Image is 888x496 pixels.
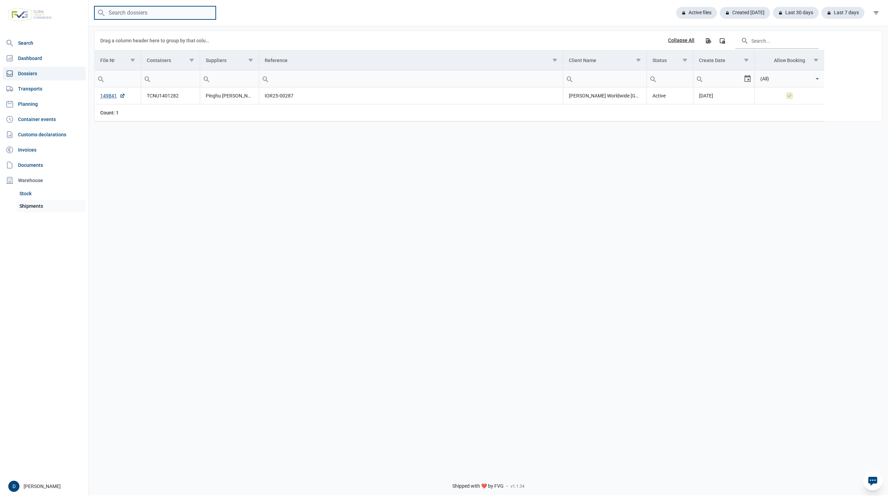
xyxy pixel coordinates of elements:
[743,70,752,87] div: Select
[141,51,200,70] td: Column Containers
[17,200,86,212] a: Shipments
[676,7,717,19] div: Active files
[141,70,200,87] input: Filter cell
[100,58,115,63] div: File Nr
[200,70,213,87] div: Search box
[821,7,864,19] div: Last 7 days
[744,58,749,63] span: Show filter options for column 'Create Date'
[265,58,288,63] div: Reference
[693,70,743,87] input: Filter cell
[693,70,706,87] div: Search box
[189,58,194,63] span: Show filter options for column 'Containers'
[6,5,55,24] img: FVG - Global freight forwarding
[773,7,819,19] div: Last 30 days
[682,58,688,63] span: Show filter options for column 'Status'
[563,87,647,104] td: [PERSON_NAME] Worldwide [GEOGRAPHIC_DATA]
[563,70,576,87] div: Search box
[3,36,86,50] a: Search
[3,158,86,172] a: Documents
[563,70,647,87] input: Filter cell
[699,58,725,63] div: Create Date
[735,32,819,49] input: Search in the data grid
[248,58,253,63] span: Show filter options for column 'Suppliers'
[870,7,882,19] div: filter
[774,58,805,63] div: Allow Booking
[95,70,141,87] input: Filter cell
[3,82,86,96] a: Transports
[259,51,563,70] td: Column Reference
[141,87,200,104] td: TCNU1401282
[647,70,659,87] div: Search box
[506,483,508,489] span: -
[200,87,259,104] td: Pinghu [PERSON_NAME] Baby Carrier Co., Ltd.
[647,87,693,104] td: Active
[100,35,212,46] div: Drag a column header here to group by that column
[3,97,86,111] a: Planning
[3,173,86,187] div: Warehouse
[8,481,19,492] button: D
[720,7,770,19] div: Created [DATE]
[552,58,557,63] span: Show filter options for column 'Reference'
[563,51,647,70] td: Column Client Name
[3,143,86,157] a: Invoices
[668,37,694,44] div: Collapse All
[754,51,824,70] td: Column Allow Booking
[100,92,125,99] a: 149841
[693,51,754,70] td: Column Create Date
[693,70,754,87] td: Filter cell
[200,51,259,70] td: Column Suppliers
[206,58,227,63] div: Suppliers
[569,58,596,63] div: Client Name
[3,112,86,126] a: Container events
[100,109,135,116] div: File Nr Count: 1
[563,70,647,87] td: Filter cell
[636,58,641,63] span: Show filter options for column 'Client Name'
[647,51,693,70] td: Column Status
[813,70,821,87] div: Select
[3,128,86,142] a: Customs declarations
[754,70,824,87] td: Filter cell
[647,70,693,87] input: Filter cell
[452,483,504,489] span: Shipped with ❤️ by FVG
[699,93,713,99] span: [DATE]
[8,481,84,492] div: [PERSON_NAME]
[259,87,563,104] td: IOR25-00287
[3,51,86,65] a: Dashboard
[3,67,86,80] a: Dossiers
[95,70,107,87] div: Search box
[702,34,714,47] div: Export all data to Excel
[716,34,728,47] div: Column Chooser
[259,70,563,87] input: Filter cell
[95,31,824,121] div: Data grid with 1 rows and 8 columns
[259,70,272,87] div: Search box
[94,6,216,20] input: Search dossiers
[130,58,135,63] span: Show filter options for column 'File Nr'
[17,187,86,200] a: Stock
[95,51,141,70] td: Column File Nr
[813,58,819,63] span: Show filter options for column 'Allow Booking'
[100,31,819,50] div: Data grid toolbar
[141,70,154,87] div: Search box
[755,70,813,87] input: Filter cell
[200,70,259,87] input: Filter cell
[511,484,524,489] span: v1.1.34
[147,58,171,63] div: Containers
[647,70,693,87] td: Filter cell
[652,58,667,63] div: Status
